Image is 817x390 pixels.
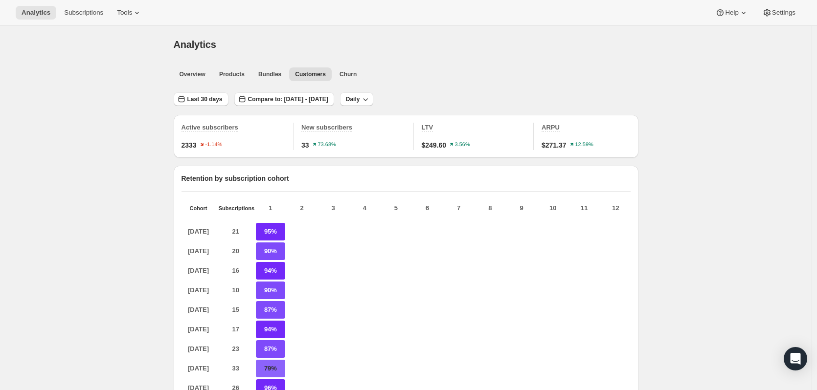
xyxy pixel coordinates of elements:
[182,340,216,358] p: [DATE]
[182,321,216,338] p: [DATE]
[476,203,505,213] p: 8
[187,95,223,103] span: Last 30 days
[256,242,285,260] p: 90%
[182,140,197,150] span: 2333
[182,205,216,211] p: Cohort
[182,262,216,280] p: [DATE]
[182,124,238,131] span: Active subscribers
[16,6,56,20] button: Analytics
[381,203,410,213] p: 5
[538,203,567,213] p: 10
[422,124,433,131] span: LTV
[772,9,795,17] span: Settings
[507,203,536,213] p: 9
[182,301,216,319] p: [DATE]
[182,282,216,299] p: [DATE]
[287,203,317,213] p: 2
[182,173,631,183] p: Retention by subscription cohort
[64,9,103,17] span: Subscriptions
[542,140,567,150] span: $271.37
[219,205,253,211] p: Subscriptions
[350,203,379,213] p: 4
[182,242,216,260] p: [DATE]
[756,6,801,20] button: Settings
[340,92,374,106] button: Daily
[301,124,352,131] span: New subscribers
[256,321,285,338] p: 94%
[346,95,360,103] span: Daily
[575,142,593,148] text: 12.59%
[182,360,216,377] p: [DATE]
[709,6,754,20] button: Help
[256,360,285,377] p: 79%
[318,142,336,148] text: 73.68%
[413,203,442,213] p: 6
[784,347,807,370] div: Open Intercom Messenger
[256,301,285,319] p: 87%
[58,6,109,20] button: Subscriptions
[205,142,222,148] text: -1.14%
[340,70,357,78] span: Churn
[219,340,253,358] p: 23
[219,301,253,319] p: 15
[219,70,245,78] span: Products
[219,223,253,240] p: 21
[174,92,228,106] button: Last 30 days
[301,140,309,150] span: 33
[256,262,285,280] p: 94%
[422,140,447,150] span: $249.60
[256,223,285,240] p: 95%
[174,39,216,50] span: Analytics
[219,242,253,260] p: 20
[219,321,253,338] p: 17
[725,9,738,17] span: Help
[256,282,285,299] p: 90%
[256,340,285,358] p: 87%
[234,92,334,106] button: Compare to: [DATE] - [DATE]
[111,6,148,20] button: Tools
[219,282,253,299] p: 10
[180,70,205,78] span: Overview
[219,360,253,377] p: 33
[248,95,328,103] span: Compare to: [DATE] - [DATE]
[455,142,470,148] text: 3.56%
[542,124,560,131] span: ARPU
[258,70,281,78] span: Bundles
[569,203,599,213] p: 11
[22,9,50,17] span: Analytics
[295,70,326,78] span: Customers
[117,9,132,17] span: Tools
[256,203,285,213] p: 1
[601,203,630,213] p: 12
[444,203,474,213] p: 7
[219,262,253,280] p: 16
[182,223,216,240] p: [DATE]
[318,203,348,213] p: 3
